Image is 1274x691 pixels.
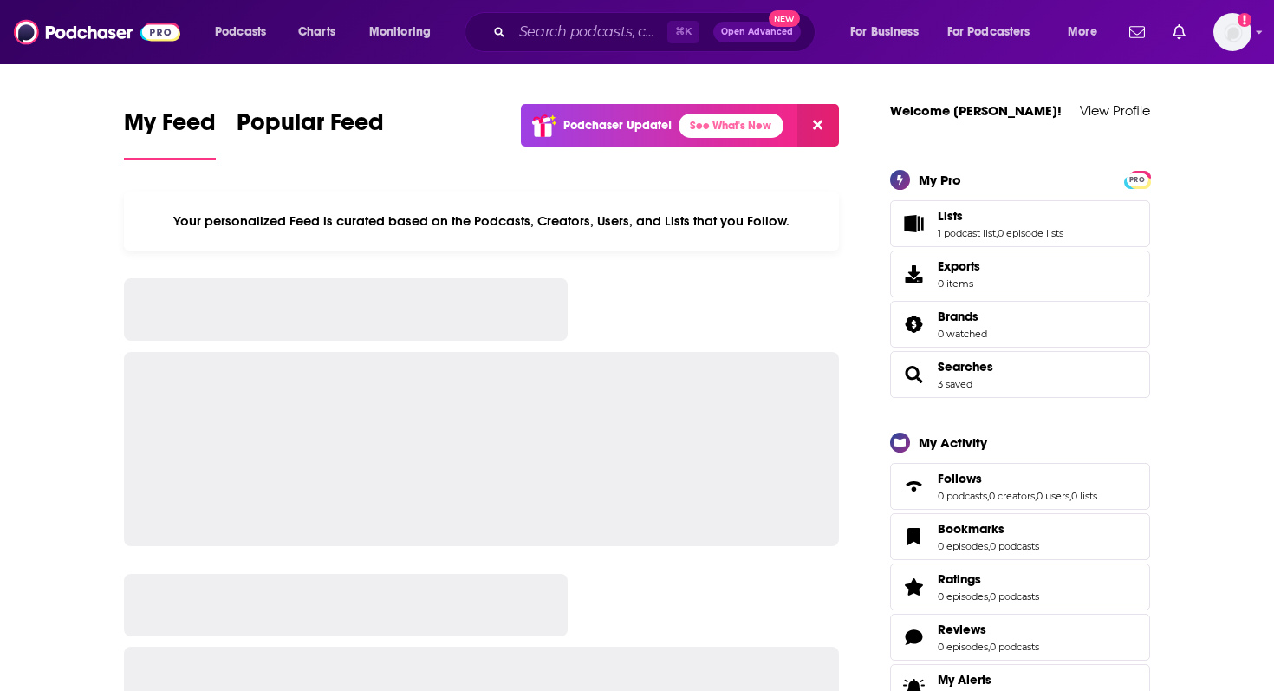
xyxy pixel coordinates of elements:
a: Follows [896,474,931,499]
div: My Activity [919,434,987,451]
span: Exports [938,258,980,274]
span: Podcasts [215,20,266,44]
span: Follows [890,463,1150,510]
a: Lists [896,212,931,236]
span: , [996,227,998,239]
a: Ratings [938,571,1039,587]
svg: Add a profile image [1238,13,1251,27]
span: More [1068,20,1097,44]
a: PRO [1127,172,1147,185]
img: Podchaser - Follow, Share and Rate Podcasts [14,16,180,49]
span: Logged in as danikarchmer [1213,13,1251,51]
div: Search podcasts, credits, & more... [481,12,832,52]
span: , [1069,490,1071,502]
button: open menu [357,18,453,46]
span: PRO [1127,173,1147,186]
span: Exports [896,262,931,286]
a: Brands [938,309,987,324]
span: Searches [890,351,1150,398]
a: Searches [938,359,993,375]
span: Lists [890,200,1150,247]
a: Follows [938,471,1097,486]
a: 0 podcasts [990,590,1039,603]
span: Monitoring [369,20,431,44]
button: open menu [1056,18,1119,46]
button: Open AdvancedNew [713,22,801,42]
div: Your personalized Feed is curated based on the Podcasts, Creators, Users, and Lists that you Follow. [124,192,839,251]
span: Follows [938,471,982,486]
a: Welcome [PERSON_NAME]! [890,102,1062,119]
a: 0 episodes [938,590,988,603]
a: Charts [287,18,346,46]
span: Charts [298,20,335,44]
span: , [988,540,990,552]
span: My Feed [124,108,216,147]
span: , [988,641,990,653]
img: User Profile [1213,13,1251,51]
div: My Pro [919,172,961,188]
span: For Podcasters [947,20,1030,44]
a: 1 podcast list [938,227,996,239]
span: Open Advanced [721,28,793,36]
a: Popular Feed [237,108,384,160]
button: open menu [936,18,1056,46]
span: , [1035,490,1037,502]
button: open menu [203,18,289,46]
a: My Feed [124,108,216,160]
span: Bookmarks [890,513,1150,560]
span: Ratings [938,571,981,587]
a: 3 saved [938,378,972,390]
a: 0 podcasts [990,641,1039,653]
a: 0 episodes [938,641,988,653]
span: , [987,490,989,502]
a: 0 creators [989,490,1035,502]
a: 0 users [1037,490,1069,502]
a: Show notifications dropdown [1122,17,1152,47]
input: Search podcasts, credits, & more... [512,18,667,46]
a: Reviews [938,622,1039,637]
p: Podchaser Update! [563,118,672,133]
span: My Alerts [938,672,991,688]
span: For Business [850,20,919,44]
a: View Profile [1080,102,1150,119]
a: Ratings [896,575,931,599]
span: Lists [938,208,963,224]
span: New [769,10,800,27]
a: 0 watched [938,328,987,340]
span: , [988,590,990,603]
a: 0 episodes [938,540,988,552]
a: Lists [938,208,1063,224]
a: 0 podcasts [990,540,1039,552]
a: Brands [896,312,931,336]
a: Exports [890,251,1150,297]
a: Searches [896,362,931,387]
span: Brands [890,301,1150,348]
button: open menu [838,18,940,46]
button: Show profile menu [1213,13,1251,51]
span: Brands [938,309,978,324]
span: 0 items [938,277,980,290]
a: Bookmarks [938,521,1039,537]
span: Reviews [890,614,1150,661]
a: Bookmarks [896,525,931,549]
a: 0 podcasts [938,490,987,502]
span: Popular Feed [237,108,384,147]
a: 0 lists [1071,490,1097,502]
a: Reviews [896,625,931,649]
a: Show notifications dropdown [1166,17,1193,47]
a: 0 episode lists [998,227,1063,239]
a: See What's New [679,114,783,138]
span: ⌘ K [667,21,699,43]
span: Reviews [938,622,986,637]
span: Bookmarks [938,521,1004,537]
span: Ratings [890,564,1150,610]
